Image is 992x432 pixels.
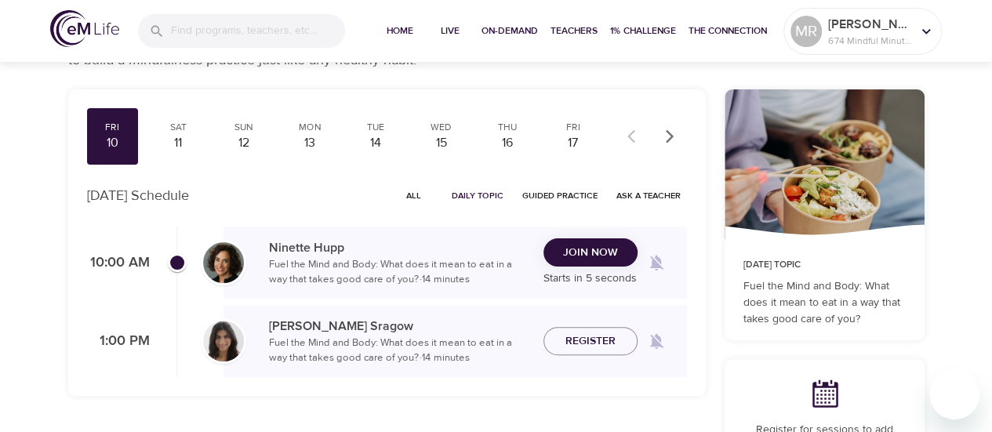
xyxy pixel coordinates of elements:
div: Sun [224,121,263,134]
span: Join Now [563,243,618,263]
button: Guided Practice [516,183,604,208]
p: 674 Mindful Minutes [828,34,911,48]
div: 13 [290,134,329,152]
span: Remind me when a class goes live every Friday at 10:00 AM [638,244,675,281]
div: 14 [356,134,395,152]
span: Live [431,23,469,39]
p: Fuel the Mind and Body: What does it mean to eat in a way that takes good care of you? · 14 minutes [269,336,531,366]
button: Join Now [543,238,638,267]
button: Daily Topic [445,183,510,208]
div: 17 [554,134,593,152]
input: Find programs, teachers, etc... [171,14,345,48]
img: logo [50,10,119,47]
div: Wed [422,121,461,134]
span: Register [565,332,616,351]
p: 1:00 PM [87,331,150,352]
p: 10:00 AM [87,252,150,274]
p: [DATE] Schedule [87,185,189,206]
span: Remind me when a class goes live every Friday at 1:00 PM [638,322,675,360]
p: Fuel the Mind and Body: What does it mean to eat in a way that takes good care of you? [743,278,906,328]
div: Sat [158,121,198,134]
img: Ninette_Hupp-min.jpg [203,242,244,283]
span: Guided Practice [522,188,598,203]
span: Daily Topic [452,188,503,203]
div: Tue [356,121,395,134]
div: 11 [158,134,198,152]
span: Teachers [551,23,598,39]
div: 10 [93,134,133,152]
p: [DATE] Topic [743,258,906,272]
div: 12 [224,134,263,152]
button: All [389,183,439,208]
span: On-Demand [481,23,538,39]
p: Fuel the Mind and Body: What does it mean to eat in a way that takes good care of you? · 14 minutes [269,257,531,288]
div: 15 [422,134,461,152]
div: Mon [290,121,329,134]
p: [PERSON_NAME] Sragow [269,317,531,336]
span: Home [381,23,419,39]
div: 16 [488,134,527,152]
div: Thu [488,121,527,134]
button: Register [543,327,638,356]
p: Ninette Hupp [269,238,531,257]
button: Ask a Teacher [610,183,687,208]
span: 1% Challenge [610,23,676,39]
span: Ask a Teacher [616,188,681,203]
p: [PERSON_NAME] [828,15,911,34]
div: MR [790,16,822,47]
div: Fri [93,121,133,134]
iframe: Button to launch messaging window [929,369,979,419]
p: Starts in 5 seconds [543,270,638,287]
span: All [395,188,433,203]
span: The Connection [689,23,767,39]
img: Lara_Sragow-min.jpg [203,321,244,361]
div: Fri [554,121,593,134]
